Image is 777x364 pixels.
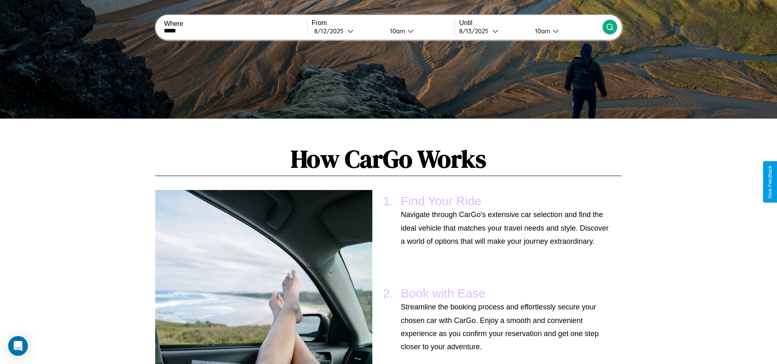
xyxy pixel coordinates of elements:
[459,27,492,35] div: 8 / 13 / 2025
[8,336,28,356] div: Open Intercom Messenger
[155,142,621,176] h1: How CarGo Works
[401,208,609,248] p: Navigate through CarGo's extensive car selection and find the ideal vehicle that matches your tra...
[312,19,455,27] label: From
[397,282,614,358] li: Book with Ease
[314,27,347,35] div: 8 / 12 / 2025
[164,20,307,27] label: Where
[528,27,603,35] button: 10am
[767,165,773,199] div: Give Feedback
[312,27,383,35] button: 8/12/2025
[386,27,408,35] div: 10am
[383,27,455,35] button: 10am
[459,19,602,27] label: Until
[397,190,614,252] li: Find Your Ride
[531,27,553,35] div: 10am
[401,300,609,354] p: Streamline the booking process and effortlessly secure your chosen car with CarGo. Enjoy a smooth...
